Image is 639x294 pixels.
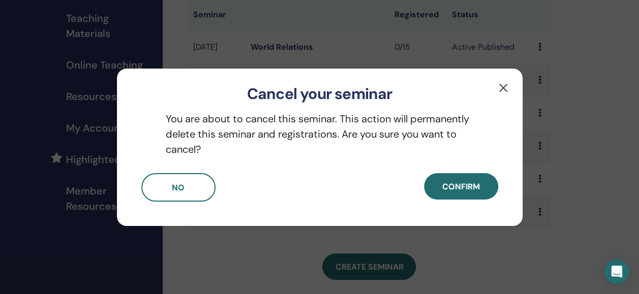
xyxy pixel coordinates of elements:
[424,173,498,200] button: Confirm
[442,181,480,192] span: Confirm
[604,259,629,284] div: Open Intercom Messenger
[133,85,506,103] h3: Cancel your seminar
[141,173,216,202] button: No
[141,111,498,157] p: You are about to cancel this seminar. This action will permanently delete this seminar and regist...
[172,182,185,193] span: No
